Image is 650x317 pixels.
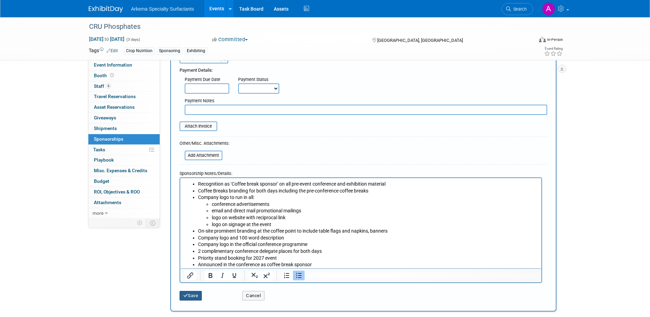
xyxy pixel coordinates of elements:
[94,136,123,142] span: Sponsorships
[124,47,155,55] div: Crop Nutrition
[88,113,160,123] a: Giveaways
[94,62,132,68] span: Event Information
[88,92,160,102] a: Travel Reservations
[131,6,194,12] span: Arkema Specialty Surfactants
[238,77,284,83] div: Payment Status
[94,200,121,205] span: Attachments
[217,271,228,280] button: Italic
[229,271,240,280] button: Underline
[185,47,207,55] div: Exhibiting
[88,187,160,197] a: ROI, Objectives & ROO
[94,126,117,131] span: Shipments
[249,271,260,280] button: Subscript
[493,36,563,46] div: Event Format
[107,48,118,53] a: Edit
[180,140,230,148] div: Other/Misc. Attachments:
[88,166,160,176] a: Misc. Expenses & Credits
[293,271,305,280] button: Bullet list
[89,6,123,13] img: ExhibitDay
[87,21,523,33] div: CRU Phosphates
[281,271,293,280] button: Numbered list
[544,47,563,50] div: Event Rating
[377,38,463,43] span: [GEOGRAPHIC_DATA], [GEOGRAPHIC_DATA]
[502,3,533,15] a: Search
[88,145,160,155] a: Tasks
[88,124,160,134] a: Shipments
[94,115,116,120] span: Giveaways
[261,271,272,280] button: Superscript
[184,271,196,280] button: Insert/edit link
[157,47,182,55] div: Sponsoring
[511,7,527,12] span: Search
[180,291,202,301] button: Save
[93,147,105,152] span: Tasks
[88,176,160,187] a: Budget
[539,37,546,42] img: Format-Inperson.png
[89,47,118,55] td: Tags
[103,36,110,42] span: to
[205,271,216,280] button: Bold
[542,2,555,15] img: Amanda Pyatt
[185,98,547,105] div: Payment Notes
[88,81,160,92] a: Staff6
[134,219,146,227] td: Personalize Event Tab Strip
[88,60,160,70] a: Event Information
[106,83,111,89] span: 6
[94,104,135,110] span: Asset Reservations
[88,102,160,113] a: Asset Reservations
[94,189,140,195] span: ROI, Objectives & ROO
[185,77,228,83] div: Payment Due Date
[126,37,140,42] span: (3 days)
[94,178,109,184] span: Budget
[180,178,541,268] iframe: Rich Text Area
[88,208,160,219] a: more
[146,219,160,227] td: Toggle Event Tabs
[109,73,115,78] span: Booth not reserved yet
[94,83,111,89] span: Staff
[94,73,115,78] span: Booth
[88,155,160,165] a: Playbook
[88,198,160,208] a: Attachments
[94,94,136,99] span: Travel Reservations
[180,63,547,74] div: Payment Details:
[242,291,265,301] button: Cancel
[88,134,160,144] a: Sponsorships
[180,167,542,177] div: Sponsorship Notes/Details:
[94,157,114,163] span: Playbook
[93,210,103,216] span: more
[94,168,147,173] span: Misc. Expenses & Credits
[89,36,125,42] span: [DATE] [DATE]
[88,71,160,81] a: Booth
[210,36,250,43] button: Committed
[547,37,563,42] div: In-Person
